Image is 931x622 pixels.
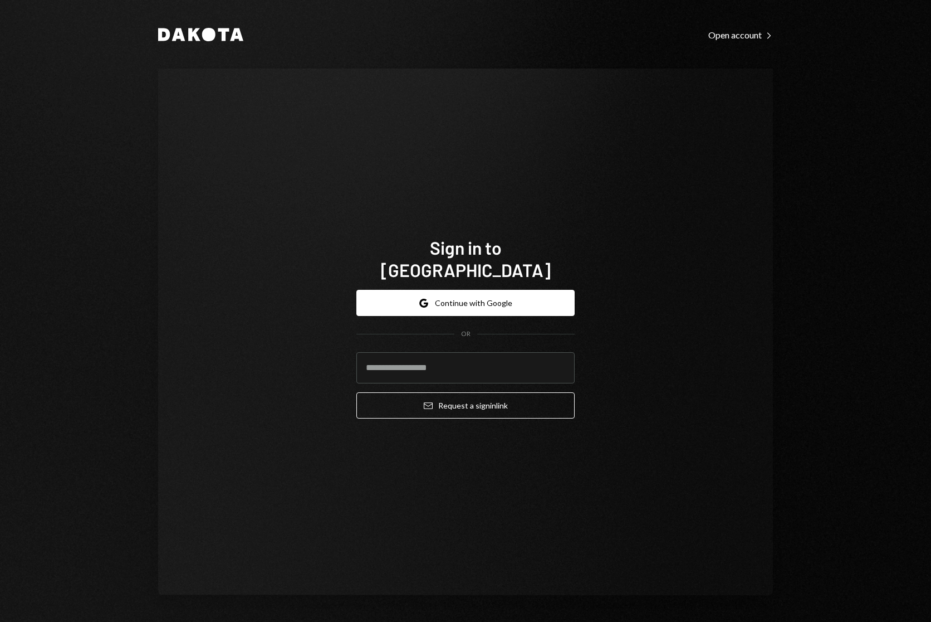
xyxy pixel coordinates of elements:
div: OR [461,329,471,339]
div: Open account [708,30,773,41]
button: Continue with Google [356,290,575,316]
a: Open account [708,28,773,41]
h1: Sign in to [GEOGRAPHIC_DATA] [356,236,575,281]
button: Request a signinlink [356,392,575,419]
